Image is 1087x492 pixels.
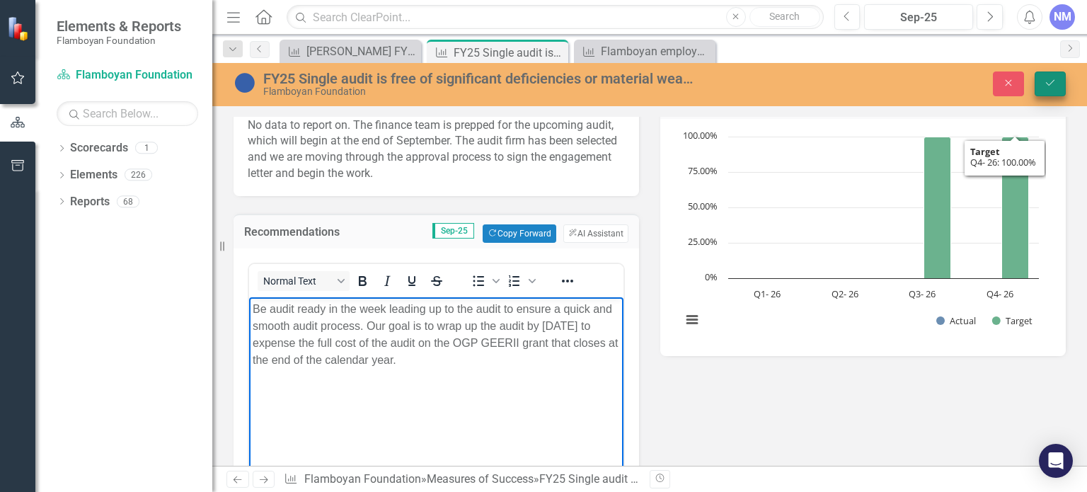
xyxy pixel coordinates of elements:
[577,42,712,60] a: Flamboyan employees protect the organization evidenced by fewer than 3 known breaches (financial,...
[400,271,424,291] button: Underline
[688,164,718,177] text: 75.00%
[502,271,538,291] div: Numbered list
[683,129,718,142] text: 100.00%
[688,200,718,212] text: 50.00%
[57,67,198,84] a: Flamboyan Foundation
[987,287,1013,300] text: Q4- 26
[771,137,1029,279] g: Target, bar series 2 of 2 with 4 bars.
[263,86,694,97] div: Flamboyan Foundation
[125,169,152,181] div: 226
[258,271,350,291] button: Block Normal Text
[135,142,158,154] div: 1
[556,271,580,291] button: Reveal or hide additional toolbar items
[483,224,556,243] button: Copy Forward
[375,271,399,291] button: Italic
[601,42,712,60] div: Flamboyan employees protect the organization evidenced by fewer than 3 known breaches (financial,...
[749,7,820,27] button: Search
[284,471,639,488] div: » »
[832,287,858,300] text: Q2- 26
[1049,4,1075,30] button: NM
[70,194,110,210] a: Reports
[936,314,976,327] button: Show Actual
[244,226,370,239] h3: Recommendations
[1039,444,1073,478] div: Open Intercom Messenger
[427,472,534,486] a: Measures of Success
[70,167,117,183] a: Elements
[864,4,973,30] button: Sep-25
[924,137,951,279] path: Q3- 26, 100. Target.
[248,118,625,182] p: No data to report on. The finance team is prepped for the upcoming audit, which will begin at the...
[1002,137,1029,279] path: Q4- 26, 100. Target.
[283,42,418,60] a: [PERSON_NAME] FY26 MOS Report
[754,287,781,300] text: Q1- 26
[909,287,936,300] text: Q3- 26
[70,140,128,156] a: Scorecards
[454,44,565,62] div: FY25 Single audit is free of significant deficiencies or material weaknesses and submitted to the...
[769,11,800,22] span: Search
[682,310,702,330] button: View chart menu, Chart
[674,130,1052,342] div: Chart. Highcharts interactive chart.
[263,71,694,86] div: FY25 Single audit is free of significant deficiencies or material weaknesses and submitted to the...
[688,235,718,248] text: 25.00%
[869,9,968,26] div: Sep-25
[263,275,333,287] span: Normal Text
[287,5,823,30] input: Search ClearPoint...
[466,271,502,291] div: Bullet list
[117,195,139,207] div: 68
[350,271,374,291] button: Bold
[57,101,198,126] input: Search Below...
[563,224,628,243] button: AI Assistant
[57,18,181,35] span: Elements & Reports
[304,472,421,486] a: Flamboyan Foundation
[7,16,32,40] img: ClearPoint Strategy
[425,271,449,291] button: Strikethrough
[674,130,1046,342] svg: Interactive chart
[57,35,181,46] small: Flamboyan Foundation
[234,71,256,94] img: No Information
[306,42,418,60] div: [PERSON_NAME] FY26 MOS Report
[705,270,718,283] text: 0%
[432,223,474,239] span: Sep-25
[992,314,1033,327] button: Show Target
